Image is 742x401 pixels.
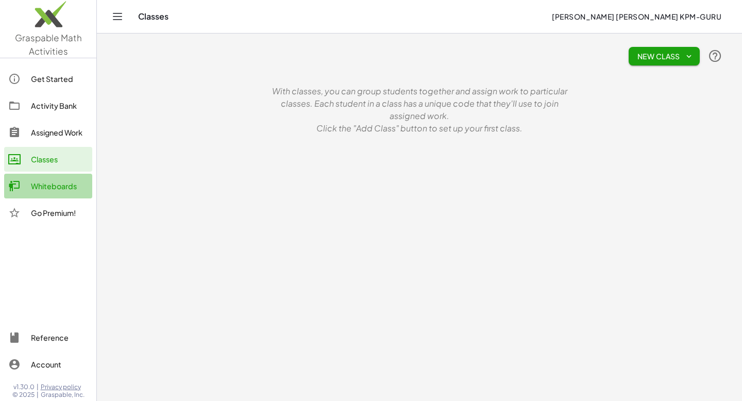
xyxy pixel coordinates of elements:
p: With classes, you can group students together and assign work to particular classes. Each student... [265,85,574,122]
a: Classes [4,147,92,172]
a: Privacy policy [41,383,85,391]
span: [PERSON_NAME] [PERSON_NAME] KPM-Guru [552,12,721,21]
div: Get Started [31,73,88,85]
span: New Class [637,52,692,61]
div: Activity Bank [31,99,88,112]
a: Account [4,352,92,377]
div: Go Premium! [31,207,88,219]
span: v1.30.0 [13,383,35,391]
a: Whiteboards [4,174,92,198]
a: Assigned Work [4,120,92,145]
a: Reference [4,325,92,350]
a: Activity Bank [4,93,92,118]
span: | [37,391,39,399]
button: New Class [629,47,700,65]
span: © 2025 [12,391,35,399]
button: [PERSON_NAME] [PERSON_NAME] KPM-Guru [544,7,730,26]
div: Whiteboards [31,180,88,192]
div: Classes [31,153,88,165]
button: Toggle navigation [109,8,126,25]
div: Assigned Work [31,126,88,139]
div: Account [31,358,88,371]
div: Reference [31,331,88,344]
p: Click the "Add Class" button to set up your first class. [265,122,574,135]
a: Get Started [4,66,92,91]
span: Graspable Math Activities [15,32,82,57]
span: | [37,383,39,391]
span: Graspable, Inc. [41,391,85,399]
